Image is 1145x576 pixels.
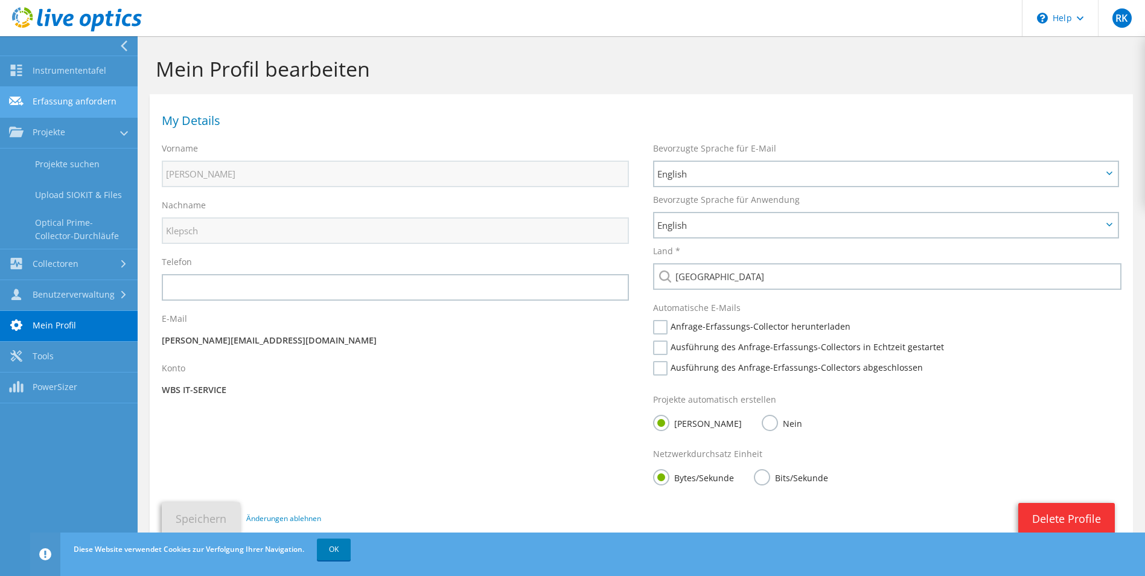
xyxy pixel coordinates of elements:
label: Ausführung des Anfrage-Erfassungs-Collectors in Echtzeit gestartet [653,341,944,355]
label: Ausführung des Anfrage-Erfassungs-Collectors abgeschlossen [653,361,923,376]
label: Land * [653,245,680,257]
label: Bevorzugte Sprache für Anwendung [653,194,800,206]
a: OK [317,539,351,560]
label: Nachname [162,199,206,211]
a: Delete Profile [1018,503,1115,534]
h1: My Details [162,115,1115,127]
label: Bytes/Sekunde [653,469,734,484]
label: [PERSON_NAME] [653,415,742,430]
button: Speichern [162,502,240,535]
label: Netzwerkdurchsatz Einheit [653,448,762,460]
span: RK [1112,8,1132,28]
label: Automatische E-Mails [653,302,741,314]
label: Projekte automatisch erstellen [653,394,776,406]
label: Konto [162,362,185,374]
p: [PERSON_NAME][EMAIL_ADDRESS][DOMAIN_NAME] [162,334,629,347]
h1: Mein Profil bearbeiten [156,56,1121,82]
p: WBS IT-SERVICE [162,383,629,397]
span: English [657,218,1102,232]
label: Bevorzugte Sprache für E-Mail [653,142,776,155]
span: English [657,167,1102,181]
label: Telefon [162,256,192,268]
span: Diese Website verwendet Cookies zur Verfolgung Ihrer Navigation. [74,544,304,554]
label: E-Mail [162,313,187,325]
a: Änderungen ablehnen [246,512,321,525]
label: Anfrage-Erfassungs-Collector herunterladen [653,320,850,334]
label: Bits/Sekunde [754,469,828,484]
svg: \n [1037,13,1048,24]
label: Vorname [162,142,198,155]
label: Nein [762,415,802,430]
